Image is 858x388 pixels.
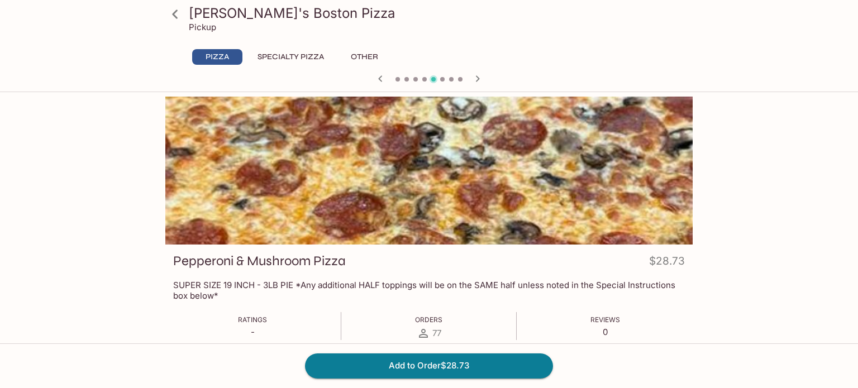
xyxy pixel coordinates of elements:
[590,327,620,337] p: 0
[189,22,216,32] p: Pickup
[432,328,441,338] span: 77
[590,315,620,324] span: Reviews
[305,353,553,378] button: Add to Order$28.73
[649,252,685,274] h4: $28.73
[238,327,267,337] p: -
[192,49,242,65] button: Pizza
[415,315,442,324] span: Orders
[165,97,693,245] div: Pepperoni & Mushroom Pizza
[173,252,346,270] h3: Pepperoni & Mushroom Pizza
[189,4,688,22] h3: [PERSON_NAME]'s Boston Pizza
[251,49,330,65] button: Specialty Pizza
[238,315,267,324] span: Ratings
[173,280,685,301] p: SUPER SIZE 19 INCH - 3LB PIE *Any additional HALF toppings will be on the SAME half unless noted ...
[339,49,389,65] button: Other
